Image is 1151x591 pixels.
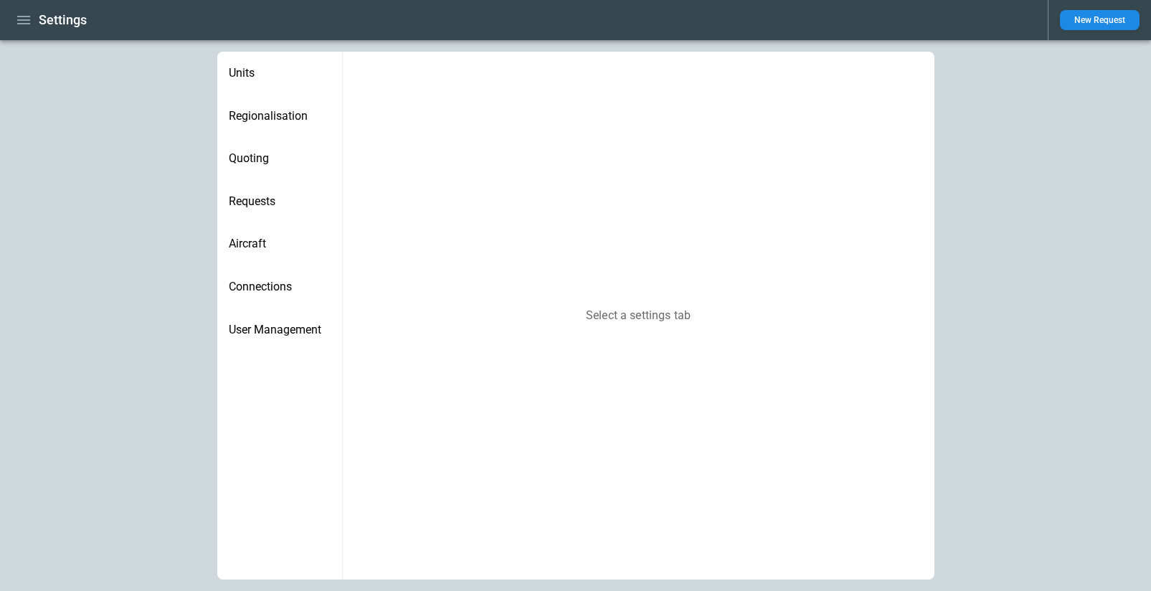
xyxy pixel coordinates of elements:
[217,95,342,138] div: Regionalisation
[217,308,342,351] div: User Management
[579,52,698,580] h6: Select a settings tab
[217,52,342,95] div: Units
[229,109,331,123] span: Regionalisation
[229,66,331,80] span: Units
[217,137,342,180] div: Quoting
[229,237,331,251] span: Aircraft
[229,323,331,337] span: User Management
[217,180,342,223] div: Requests
[39,11,87,29] h1: Settings
[229,151,331,166] span: Quoting
[217,265,342,308] div: Connections
[229,194,331,209] span: Requests
[1060,10,1140,30] button: New Request
[229,280,331,294] span: Connections
[217,222,342,265] div: Aircraft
